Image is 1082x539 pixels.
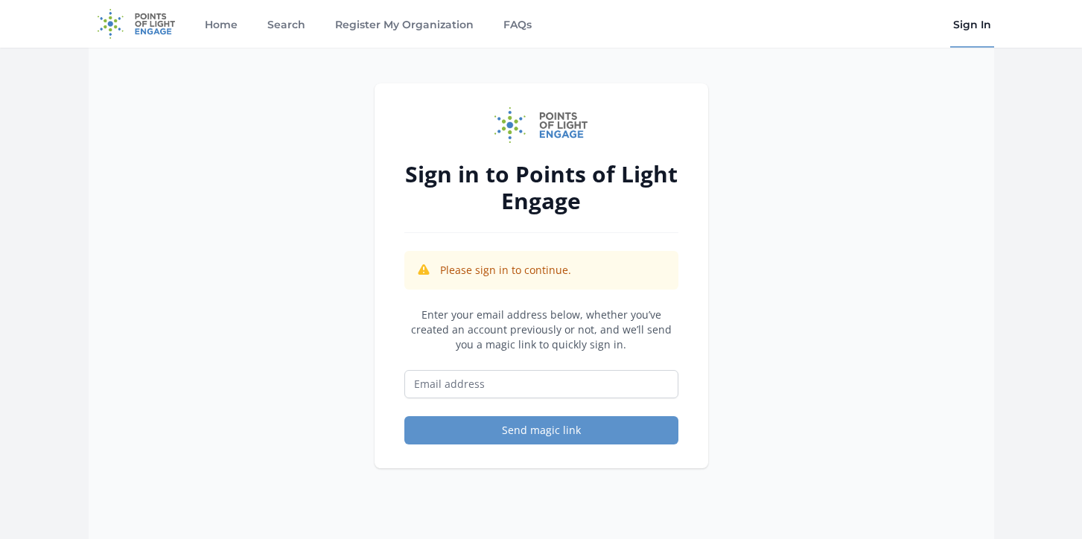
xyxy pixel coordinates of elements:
h2: Sign in to Points of Light Engage [404,161,678,214]
input: Email address [404,370,678,398]
button: Send magic link [404,416,678,444]
p: Enter your email address below, whether you’ve created an account previously or not, and we’ll se... [404,307,678,352]
p: Please sign in to continue. [440,263,571,278]
img: Points of Light Engage logo [494,107,588,143]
